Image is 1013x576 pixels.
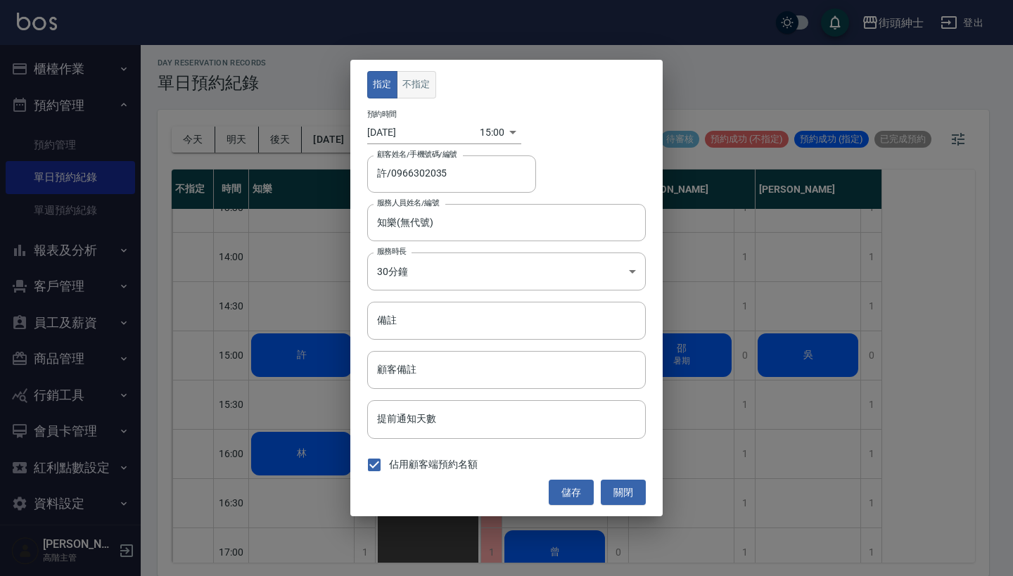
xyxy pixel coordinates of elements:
[367,252,646,290] div: 30分鐘
[480,121,504,144] div: 15:00
[367,108,397,119] label: 預約時間
[367,121,480,144] input: Choose date, selected date is 2025-08-21
[377,149,457,160] label: 顧客姓名/手機號碼/編號
[549,480,594,506] button: 儲存
[397,71,436,98] button: 不指定
[601,480,646,506] button: 關閉
[389,457,478,472] span: 佔用顧客端預約名額
[367,71,397,98] button: 指定
[377,198,439,208] label: 服務人員姓名/編號
[377,246,407,257] label: 服務時長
